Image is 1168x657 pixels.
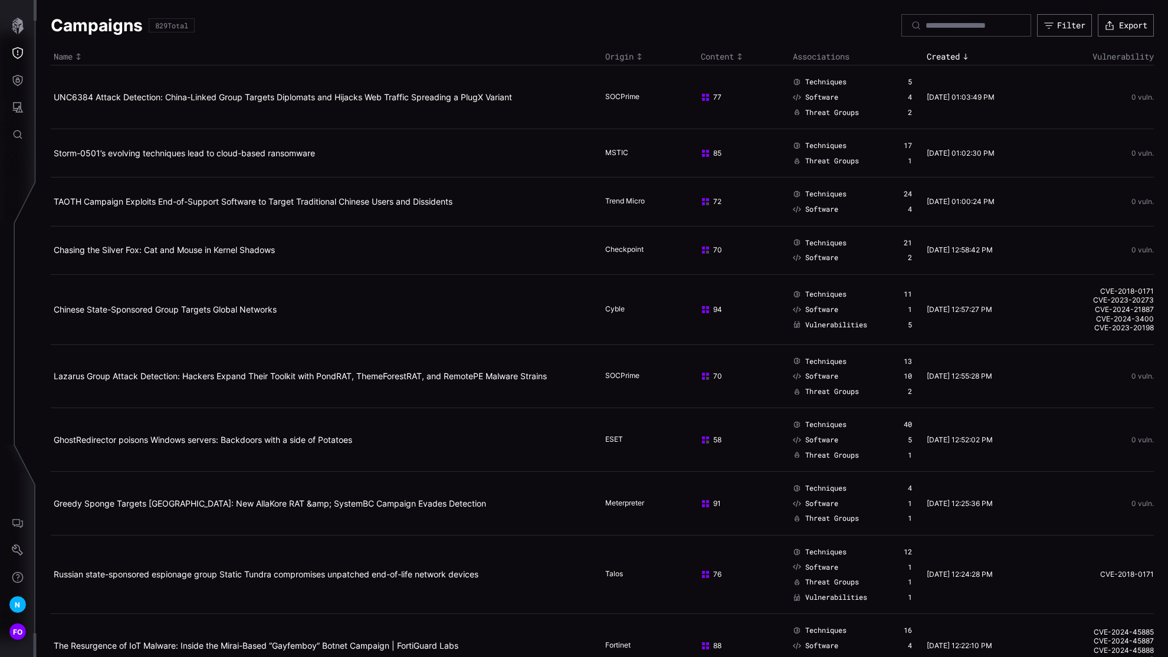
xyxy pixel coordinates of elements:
a: Techniques [793,484,847,493]
span: Threat Groups [805,156,859,166]
h1: Campaigns [51,15,143,36]
a: Software [793,641,838,651]
a: CVE-2024-45887 [1042,636,1154,646]
div: 0 vuln. [1042,149,1154,157]
time: [DATE] 01:00:24 PM [927,197,995,206]
span: Vulnerabilities [805,320,867,330]
span: FO [13,626,23,638]
span: Software [805,563,838,572]
div: 1 [908,156,912,166]
a: Threat Groups [793,577,859,587]
div: 70 [701,372,778,381]
a: Techniques [793,77,847,87]
span: Techniques [805,290,847,299]
span: Techniques [805,420,847,429]
div: 0 vuln. [1042,198,1154,206]
div: 1 [908,451,912,460]
span: Threat Groups [805,108,859,117]
span: Techniques [805,141,847,150]
div: 70 [701,245,778,255]
div: 0 vuln. [1042,93,1154,101]
div: Toggle sort direction [54,51,599,62]
a: CVE-2024-45885 [1042,628,1154,637]
span: Threat Groups [805,514,859,523]
div: 85 [701,149,778,158]
time: [DATE] 12:52:02 PM [927,435,993,444]
span: Software [805,305,838,314]
div: 17 [904,141,912,150]
div: 4 [908,484,912,493]
span: Software [805,435,838,445]
time: [DATE] 01:03:49 PM [927,93,995,101]
span: N [15,599,20,611]
a: Russian state-sponsored espionage group Static Tundra compromises unpatched end-of-life network d... [54,569,478,579]
div: Cyble [605,304,664,315]
a: Threat Groups [793,156,859,166]
div: 16 [904,626,912,635]
a: Software [793,253,838,262]
span: Vulnerabilities [805,593,867,602]
a: CVE-2023-20273 [1042,295,1154,305]
a: Techniques [793,290,847,299]
div: 2 [908,108,912,117]
time: [DATE] 12:25:36 PM [927,499,993,508]
span: Threat Groups [805,387,859,396]
div: 4 [908,641,912,651]
a: Techniques [793,141,847,150]
span: Software [805,499,838,508]
a: Techniques [793,357,847,366]
div: 1 [908,593,912,602]
a: Software [793,205,838,214]
a: Vulnerabilities [793,593,867,602]
div: 1 [908,577,912,587]
a: GhostRedirector poisons Windows servers: Backdoors with a side of Potatoes [54,435,352,445]
a: CVE-2018-0171 [1042,570,1154,579]
span: Software [805,93,838,102]
span: Techniques [805,238,847,248]
a: Threat Groups [793,514,859,523]
div: 1 [908,563,912,572]
div: Checkpoint [605,245,664,255]
div: 2 [908,387,912,396]
div: 1 [908,499,912,508]
div: 4 [908,205,912,214]
span: Techniques [805,547,847,557]
button: FO [1,618,35,645]
time: [DATE] 12:22:10 PM [927,641,992,650]
div: 77 [701,93,778,102]
time: [DATE] 12:55:28 PM [927,372,992,380]
a: Chasing the Silver Fox: Cat and Mouse in Kernel Shadows [54,245,275,255]
time: [DATE] 12:58:42 PM [927,245,993,254]
a: CVE-2024-21887 [1042,305,1154,314]
a: CVE-2024-3400 [1042,314,1154,324]
span: Techniques [805,484,847,493]
div: Filter [1057,20,1085,31]
a: TAOTH Campaign Exploits End-of-Support Software to Target Traditional Chinese Users and Dissidents [54,196,452,206]
span: Software [805,372,838,381]
a: Threat Groups [793,387,859,396]
div: 0 vuln. [1042,436,1154,444]
a: Techniques [793,547,847,557]
a: CVE-2023-20198 [1042,323,1154,333]
div: 76 [701,570,778,579]
a: Storm-0501’s evolving techniques lead to cloud-based ransomware [54,148,315,158]
button: Filter [1037,14,1092,37]
div: 13 [904,357,912,366]
a: CVE-2024-45888 [1042,646,1154,655]
div: MSTIC [605,148,664,159]
a: Vulnerabilities [793,320,867,330]
div: 0 vuln. [1042,246,1154,254]
div: 88 [701,641,778,651]
div: Toggle sort direction [927,51,1036,62]
a: CVE-2018-0171 [1042,287,1154,296]
div: 0 vuln. [1042,500,1154,508]
div: 10 [904,372,912,381]
span: Techniques [805,77,847,87]
a: Threat Groups [793,108,859,117]
button: N [1,591,35,618]
div: 11 [904,290,912,299]
time: [DATE] 01:02:30 PM [927,149,995,157]
span: Techniques [805,189,847,199]
div: 40 [904,420,912,429]
div: 2 [908,253,912,262]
